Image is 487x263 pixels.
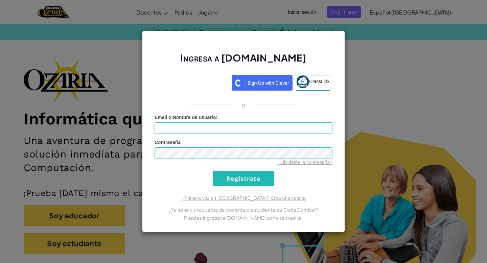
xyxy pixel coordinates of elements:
span: ClassLink [309,79,330,84]
img: clever_sso_button@2x.png [232,75,293,91]
input: Regístrate [213,171,274,186]
a: ¿Olvidaste la contraseña? [277,160,332,165]
p: o [241,101,246,109]
p: ¿Ya tienes una cuenta de docente o estudiante de CodeCombat? [155,206,332,214]
img: classlink-logo-small.png [296,75,309,88]
span: Email o Nombre de usuario [155,115,216,120]
label: : [155,114,217,121]
a: ¿Primera vez en [GEOGRAPHIC_DATA]? Crea una cuenta [181,195,306,201]
p: Puedes ingresar a [DOMAIN_NAME] con esa cuenta. [155,214,332,222]
iframe: Botón de Acceder con Google [154,74,232,89]
h2: Ingresa a [DOMAIN_NAME] [155,51,332,71]
span: Contraseña [155,140,181,145]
